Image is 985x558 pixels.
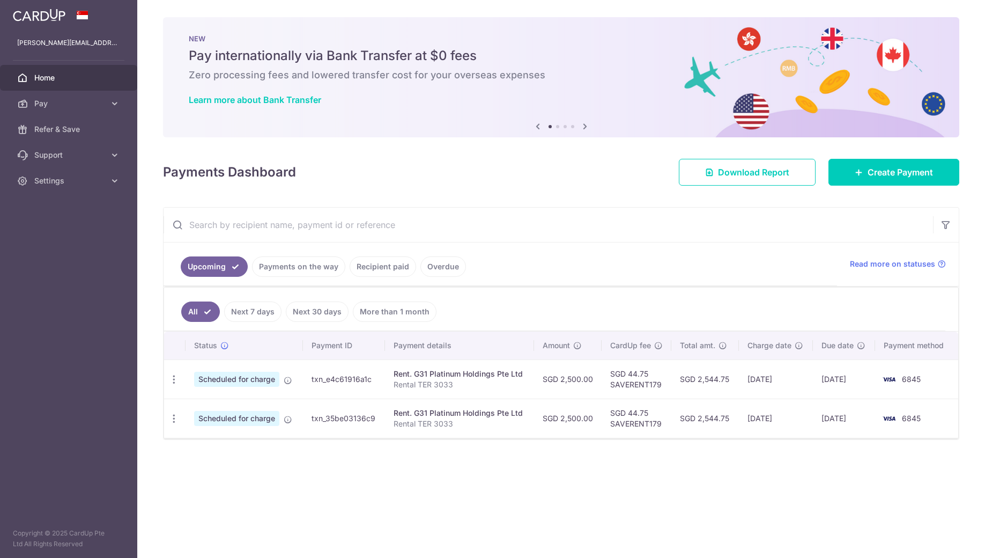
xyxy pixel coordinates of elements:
th: Payment ID [303,332,386,359]
span: Amount [543,340,570,351]
a: Overdue [420,256,466,277]
span: Scheduled for charge [194,372,279,387]
span: Read more on statuses [850,259,935,269]
span: Create Payment [868,166,933,179]
th: Payment method [875,332,958,359]
a: Recipient paid [350,256,416,277]
td: [DATE] [813,399,875,438]
span: Download Report [718,166,789,179]
h5: Pay internationally via Bank Transfer at $0 fees [189,47,934,64]
td: SGD 44.75 SAVERENT179 [602,399,671,438]
span: 6845 [902,414,921,423]
img: Bank Card [878,373,900,386]
a: Create Payment [828,159,959,186]
span: Due date [821,340,854,351]
a: All [181,302,220,322]
td: [DATE] [739,399,813,438]
td: SGD 44.75 SAVERENT179 [602,359,671,399]
a: Next 30 days [286,302,349,322]
th: Payment details [385,332,534,359]
td: SGD 2,544.75 [671,399,739,438]
div: Rent. G31 Platinum Holdings Pte Ltd [394,369,525,379]
span: Scheduled for charge [194,411,279,426]
span: Refer & Save [34,124,105,135]
a: Read more on statuses [850,259,946,269]
td: [DATE] [813,359,875,399]
td: txn_35be03136c9 [303,399,386,438]
span: Status [194,340,217,351]
p: [PERSON_NAME][EMAIL_ADDRESS][DOMAIN_NAME] [17,38,120,48]
span: Home [34,72,105,83]
p: Rental TER 3033 [394,418,525,429]
td: SGD 2,500.00 [534,399,602,438]
h6: Zero processing fees and lowered transfer cost for your overseas expenses [189,69,934,82]
a: Learn more about Bank Transfer [189,94,321,105]
span: 6845 [902,375,921,384]
span: CardUp fee [610,340,651,351]
img: Bank Card [878,412,900,425]
a: More than 1 month [353,302,436,322]
span: Support [34,150,105,160]
h4: Payments Dashboard [163,163,296,182]
a: Download Report [679,159,816,186]
a: Next 7 days [224,302,282,322]
input: Search by recipient name, payment id or reference [164,208,933,242]
span: Total amt. [680,340,715,351]
td: SGD 2,500.00 [534,359,602,399]
td: [DATE] [739,359,813,399]
p: Rental TER 3033 [394,379,525,390]
div: Rent. G31 Platinum Holdings Pte Ltd [394,408,525,418]
span: Charge date [747,340,791,351]
a: Upcoming [181,256,248,277]
a: Payments on the way [252,256,345,277]
td: SGD 2,544.75 [671,359,739,399]
span: Settings [34,175,105,186]
span: Pay [34,98,105,109]
img: Bank transfer banner [163,17,959,137]
p: NEW [189,34,934,43]
td: txn_e4c61916a1c [303,359,386,399]
img: CardUp [13,9,65,21]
